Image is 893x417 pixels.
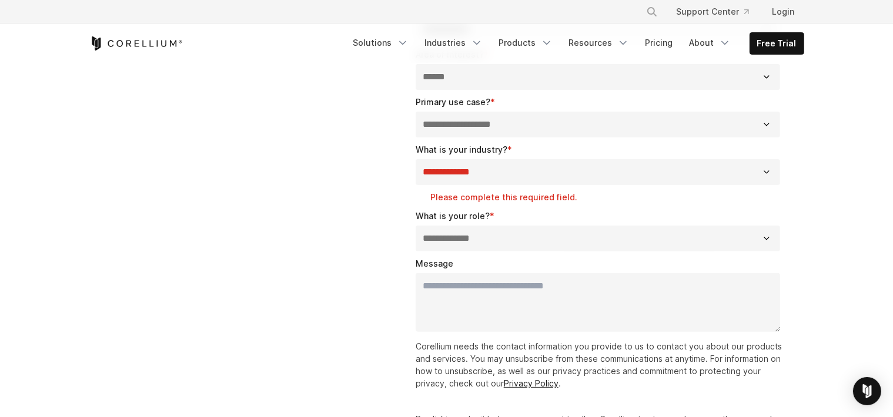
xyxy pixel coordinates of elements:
[416,97,490,107] span: Primary use case?
[430,191,785,203] label: Please complete this required field.
[750,33,804,54] a: Free Trial
[416,144,507,154] span: What is your industry?
[638,32,680,53] a: Pricing
[853,377,881,405] div: Open Intercom Messenger
[416,258,453,268] span: Message
[667,1,758,22] a: Support Center
[89,36,183,51] a: Corellium Home
[346,32,416,53] a: Solutions
[641,1,663,22] button: Search
[346,32,804,55] div: Navigation Menu
[416,211,490,221] span: What is your role?
[418,32,490,53] a: Industries
[492,32,560,53] a: Products
[632,1,804,22] div: Navigation Menu
[763,1,804,22] a: Login
[416,340,785,389] p: Corellium needs the contact information you provide to us to contact you about our products and s...
[562,32,636,53] a: Resources
[504,378,558,388] a: Privacy Policy
[683,32,738,53] a: About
